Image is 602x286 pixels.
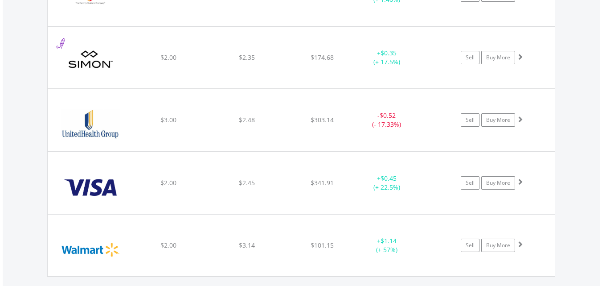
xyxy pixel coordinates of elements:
div: + (+ 22.5%) [353,174,421,192]
span: $2.45 [239,178,255,187]
img: EQU.US.SPG.png [52,38,129,86]
img: EQU.US.UNH.png [52,100,129,149]
a: Sell [461,51,479,64]
span: $3.14 [239,241,255,249]
a: Sell [461,239,479,252]
div: + (+ 17.5%) [353,49,421,66]
span: $341.91 [311,178,334,187]
div: + (+ 57%) [353,236,421,254]
span: $2.00 [160,178,176,187]
span: $0.35 [381,49,397,57]
span: $2.00 [160,241,176,249]
span: $2.35 [239,53,255,62]
span: $1.14 [381,236,397,245]
span: $101.15 [311,241,334,249]
a: Buy More [481,239,515,252]
a: Buy More [481,176,515,190]
img: EQU.US.V.png [52,163,129,211]
span: $2.48 [239,116,255,124]
span: $174.68 [311,53,334,62]
span: $3.00 [160,116,176,124]
div: - (- 17.33%) [353,111,421,129]
img: EQU.US.WMT.png [52,226,129,274]
span: $0.52 [380,111,396,120]
a: Buy More [481,51,515,64]
a: Sell [461,176,479,190]
a: Buy More [481,113,515,127]
span: $0.45 [381,174,397,182]
a: Sell [461,113,479,127]
span: $303.14 [311,116,334,124]
span: $2.00 [160,53,176,62]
